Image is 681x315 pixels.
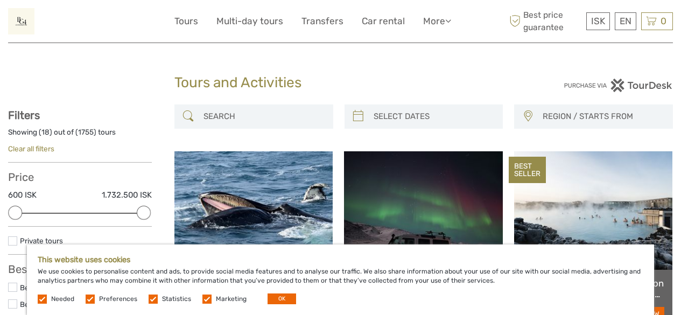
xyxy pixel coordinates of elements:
[162,295,191,304] label: Statistics
[20,300,131,309] a: Best of Reykjanes/Eruption Sites
[615,12,636,30] div: EN
[8,109,40,122] strong: Filters
[41,127,50,137] label: 18
[423,13,451,29] a: More
[38,255,643,264] h5: This website uses cookies
[507,9,584,33] span: Best price guarantee
[20,283,80,292] a: Best for Self Drive
[8,8,34,34] img: General Info:
[102,190,152,201] label: 1.732.500 ISK
[8,144,54,153] a: Clear all filters
[591,16,605,26] span: ISK
[369,107,498,126] input: SELECT DATES
[99,295,137,304] label: Preferences
[8,127,152,144] div: Showing ( ) out of ( ) tours
[8,190,37,201] label: 600 ISK
[78,127,94,137] label: 1755
[268,293,296,304] button: OK
[20,236,63,245] a: Private tours
[8,263,152,276] h3: Best Of
[659,16,668,26] span: 0
[538,108,668,125] button: REGION / STARTS FROM
[27,244,654,315] div: We use cookies to personalise content and ads, to provide social media features and to analyse ou...
[174,13,198,29] a: Tours
[301,13,343,29] a: Transfers
[8,171,152,184] h3: Price
[174,74,507,92] h1: Tours and Activities
[199,107,328,126] input: SEARCH
[362,13,405,29] a: Car rental
[51,295,74,304] label: Needed
[564,79,673,92] img: PurchaseViaTourDesk.png
[216,13,283,29] a: Multi-day tours
[216,295,247,304] label: Marketing
[509,157,546,184] div: BEST SELLER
